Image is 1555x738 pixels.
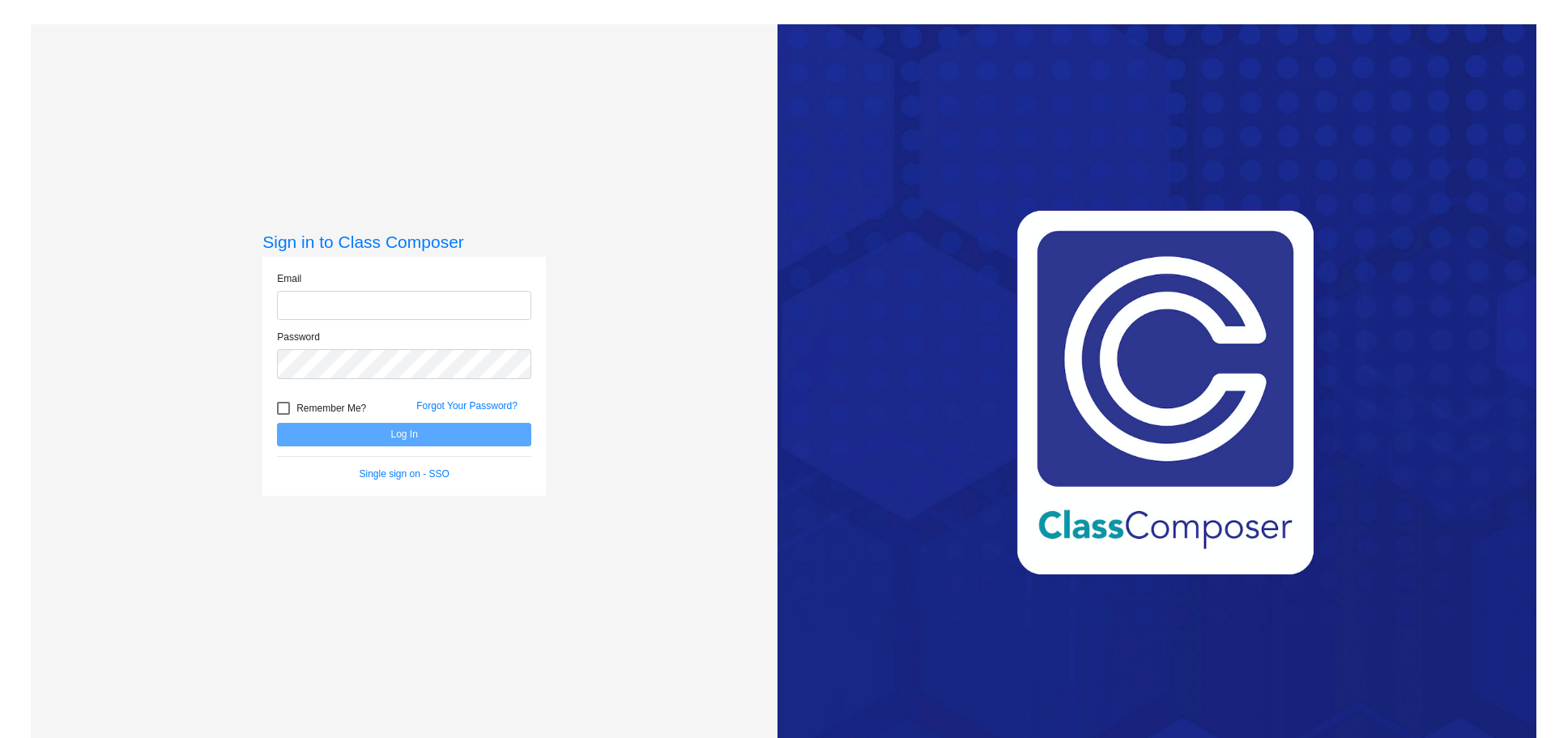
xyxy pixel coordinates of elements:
[277,330,320,344] label: Password
[360,468,449,480] a: Single sign on - SSO
[296,399,366,418] span: Remember Me?
[262,232,546,252] h3: Sign in to Class Composer
[277,271,301,286] label: Email
[416,400,518,412] a: Forgot Your Password?
[277,423,531,446] button: Log In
